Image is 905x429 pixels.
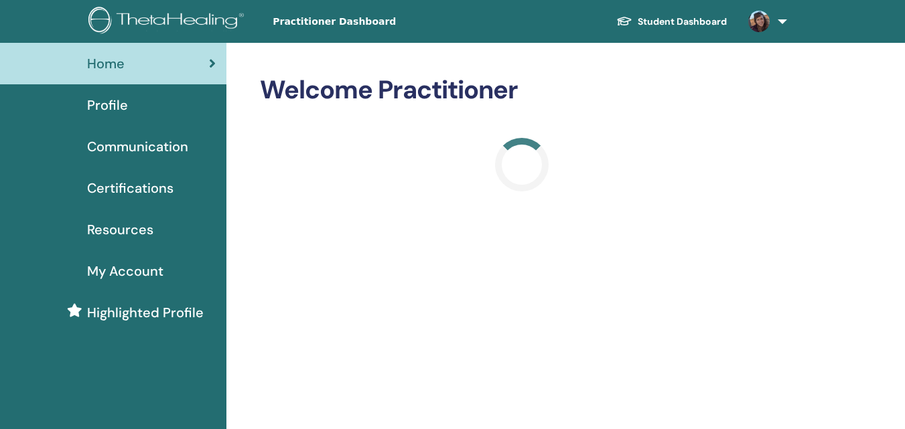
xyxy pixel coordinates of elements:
[87,220,153,240] span: Resources
[87,178,173,198] span: Certifications
[748,11,770,32] img: default.jpg
[87,303,204,323] span: Highlighted Profile
[88,7,249,37] img: logo.png
[87,95,128,115] span: Profile
[273,15,474,29] span: Practitioner Dashboard
[260,75,784,106] h2: Welcome Practitioner
[87,137,188,157] span: Communication
[87,54,125,74] span: Home
[606,9,738,34] a: Student Dashboard
[87,261,163,281] span: My Account
[616,15,632,27] img: graduation-cap-white.svg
